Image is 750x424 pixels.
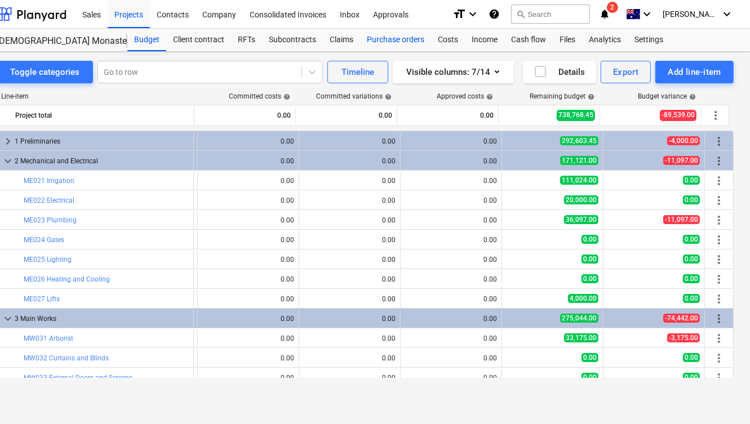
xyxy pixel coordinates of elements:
span: 4,000.00 [568,294,598,303]
span: 111,024.00 [560,176,598,185]
span: More actions [712,273,726,286]
button: Search [511,5,590,24]
span: 0.00 [683,195,700,204]
span: -89,539.00 [660,110,696,120]
div: Committed costs [229,92,290,100]
a: ME024 Gates [24,236,64,244]
button: Visible columns:7/14 [393,61,514,83]
div: 0.00 [202,334,294,342]
div: 0.00 [405,177,497,185]
div: Visible columns : 7/14 [406,65,500,79]
a: ME027 Lifts [24,295,60,303]
span: 33,175.00 [564,333,598,342]
div: 0.00 [405,334,497,342]
div: Project total [15,106,189,124]
a: RFTs [231,29,262,51]
button: Add line-item [655,61,734,83]
div: Committed variations [316,92,392,100]
span: 20,000.00 [564,195,598,204]
div: 0.00 [304,197,396,204]
div: Budget [127,29,166,51]
span: More actions [712,332,726,345]
span: 0.00 [582,255,598,264]
a: ME021 Irrigation [24,177,74,185]
div: 0.00 [405,374,497,382]
span: -3,175.00 [667,333,700,342]
span: 0.00 [683,294,700,303]
span: 36,097.00 [564,215,598,224]
div: 0.00 [202,315,294,323]
i: Knowledge base [489,7,500,21]
a: Analytics [582,29,628,51]
span: 0.00 [582,274,598,283]
div: 0.00 [304,177,396,185]
div: Details [534,65,585,79]
iframe: Chat Widget [694,370,750,424]
span: 0.00 [683,274,700,283]
div: 1 Preliminaries [15,132,189,150]
span: More actions [712,174,726,188]
span: More actions [712,194,726,207]
div: 0.00 [405,256,497,264]
a: ME022 Electrical [24,197,74,204]
div: 0.00 [199,106,291,124]
div: 0.00 [304,295,396,303]
div: 3 Main Works [15,310,189,328]
span: 0.00 [582,373,598,382]
span: More actions [709,109,722,122]
a: Files [553,29,582,51]
span: help [383,93,392,100]
div: 0.00 [300,106,392,124]
span: 292,603.45 [560,136,598,145]
div: 0.00 [304,216,396,224]
div: 0.00 [405,137,497,145]
div: 0.00 [304,334,396,342]
span: More actions [712,135,726,148]
span: -74,442.00 [663,314,700,323]
span: 0.00 [683,255,700,264]
div: 0.00 [304,157,396,165]
a: MW031 Arborist [24,334,73,342]
span: help [484,93,493,100]
div: 0.00 [405,354,497,362]
div: 0.00 [405,315,497,323]
span: 0.00 [683,373,700,382]
a: Income [465,29,504,51]
a: ME026 Heating and Cooling [24,275,110,283]
span: help [687,93,696,100]
div: 0.00 [202,236,294,244]
span: 0.00 [582,235,598,244]
span: keyboard_arrow_down [1,312,15,325]
div: 0.00 [304,275,396,283]
div: 0.00 [202,295,294,303]
div: 0.00 [405,157,497,165]
div: 0.00 [202,275,294,283]
div: 0.00 [202,354,294,362]
div: Approved costs [437,92,493,100]
span: [PERSON_NAME] [663,10,719,19]
div: 0.00 [405,295,497,303]
div: 0.00 [304,236,396,244]
span: -11,097.00 [663,156,700,165]
div: Settings [628,29,670,51]
a: Costs [431,29,465,51]
div: 0.00 [405,197,497,204]
span: -4,000.00 [667,136,700,145]
span: 275,044.00 [560,314,598,323]
div: 0.00 [405,216,497,224]
div: 0.00 [202,157,294,165]
a: MW032 Curtains and Blinds [24,354,109,362]
span: 0.00 [582,353,598,362]
div: 0.00 [304,374,396,382]
span: -11,097.00 [663,215,700,224]
span: 2 [607,2,618,13]
span: More actions [712,213,726,227]
div: Client contract [166,29,231,51]
a: Claims [323,29,360,51]
span: keyboard_arrow_right [1,135,15,148]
